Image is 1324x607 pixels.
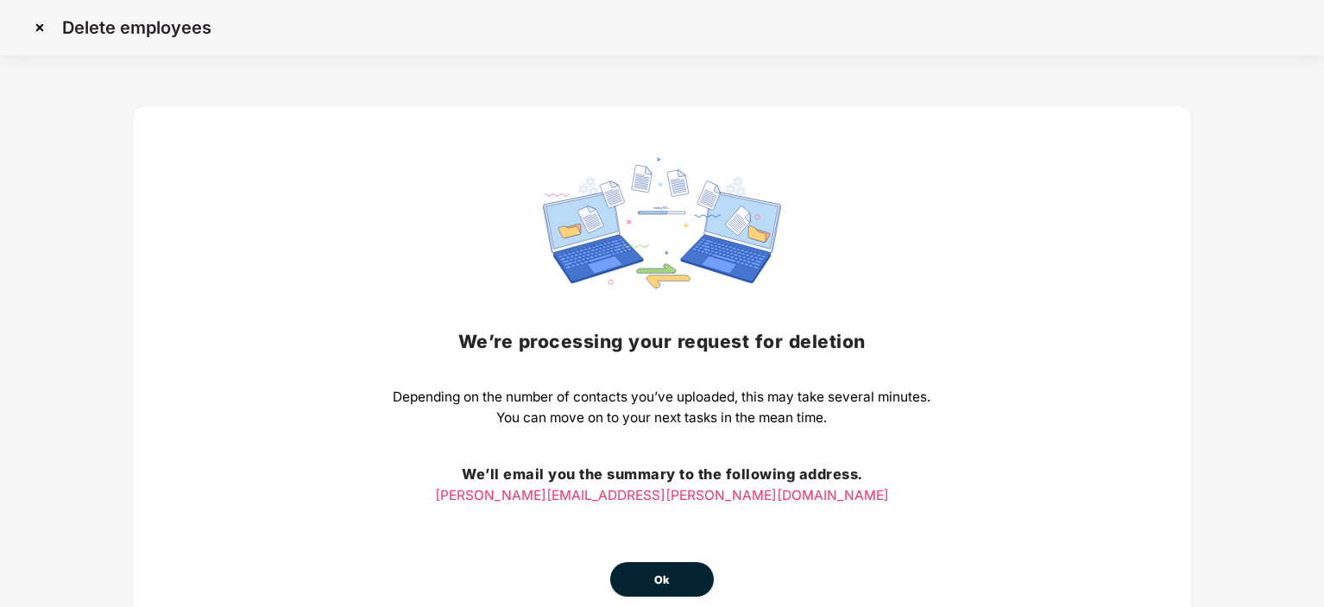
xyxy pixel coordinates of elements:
img: svg+xml;base64,PHN2ZyBpZD0iRGF0YV9zeW5jaW5nIiB4bWxucz0iaHR0cDovL3d3dy53My5vcmcvMjAwMC9zdmciIHdpZH... [543,158,781,288]
p: Delete employees [62,17,211,38]
img: svg+xml;base64,PHN2ZyBpZD0iQ3Jvc3MtMzJ4MzIiIHhtbG5zPSJodHRwOi8vd3d3LnczLm9yZy8yMDAwL3N2ZyIgd2lkdG... [26,14,54,41]
p: [PERSON_NAME][EMAIL_ADDRESS][PERSON_NAME][DOMAIN_NAME] [393,485,930,506]
span: Ok [654,572,670,589]
p: You can move on to your next tasks in the mean time. [393,408,930,428]
h3: We’ll email you the summary to the following address. [393,464,930,486]
h2: We’re processing your request for deletion [393,327,930,356]
p: Depending on the number of contacts you’ve uploaded, this may take several minutes. [393,387,930,408]
button: Ok [610,562,714,597]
